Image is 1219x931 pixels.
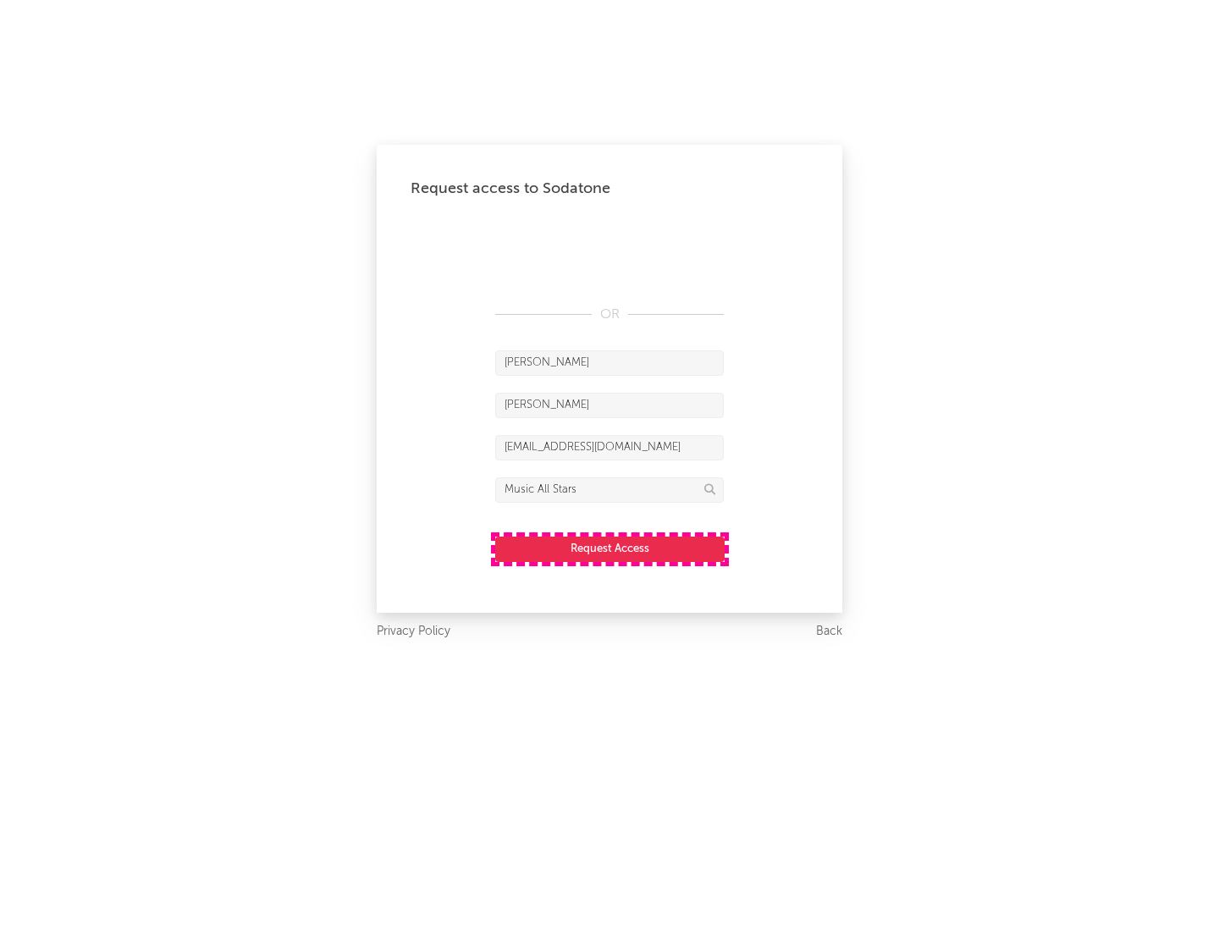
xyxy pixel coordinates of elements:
input: First Name [495,350,724,376]
a: Privacy Policy [377,621,450,642]
div: Request access to Sodatone [411,179,808,199]
a: Back [816,621,842,642]
input: Email [495,435,724,460]
div: OR [495,305,724,325]
input: Division [495,477,724,503]
button: Request Access [495,537,725,562]
input: Last Name [495,393,724,418]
